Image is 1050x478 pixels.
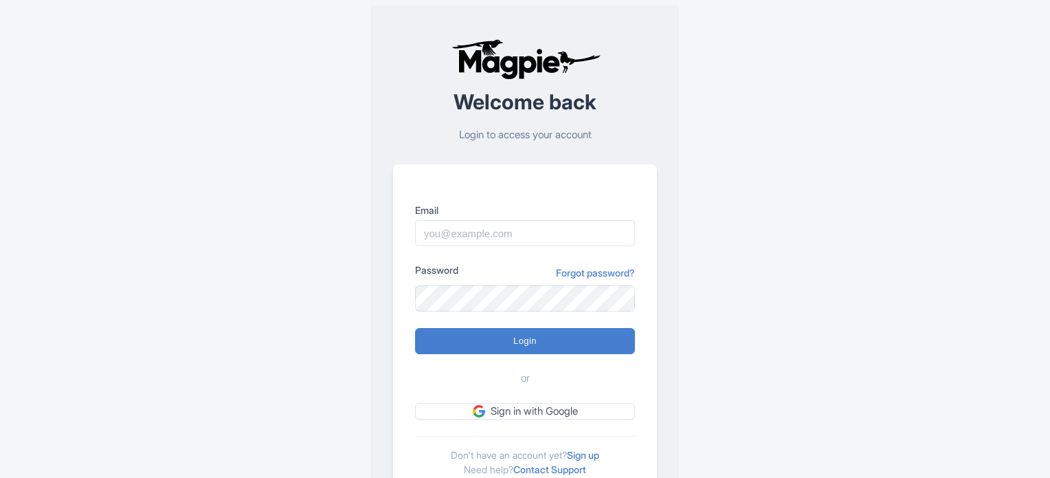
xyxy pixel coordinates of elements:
[567,449,599,461] a: Sign up
[513,464,586,475] a: Contact Support
[415,403,635,420] a: Sign in with Google
[415,220,635,246] input: you@example.com
[556,265,635,280] a: Forgot password?
[473,405,485,417] img: google.svg
[415,263,458,277] label: Password
[415,436,635,477] div: Don't have an account yet? Need help?
[393,127,657,143] p: Login to access your account
[393,91,657,113] h2: Welcome back
[415,328,635,354] input: Login
[521,371,530,387] span: or
[448,39,603,80] img: logo-ab69f6fb50320c5b225c76a69d11143b.png
[415,203,635,217] label: Email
